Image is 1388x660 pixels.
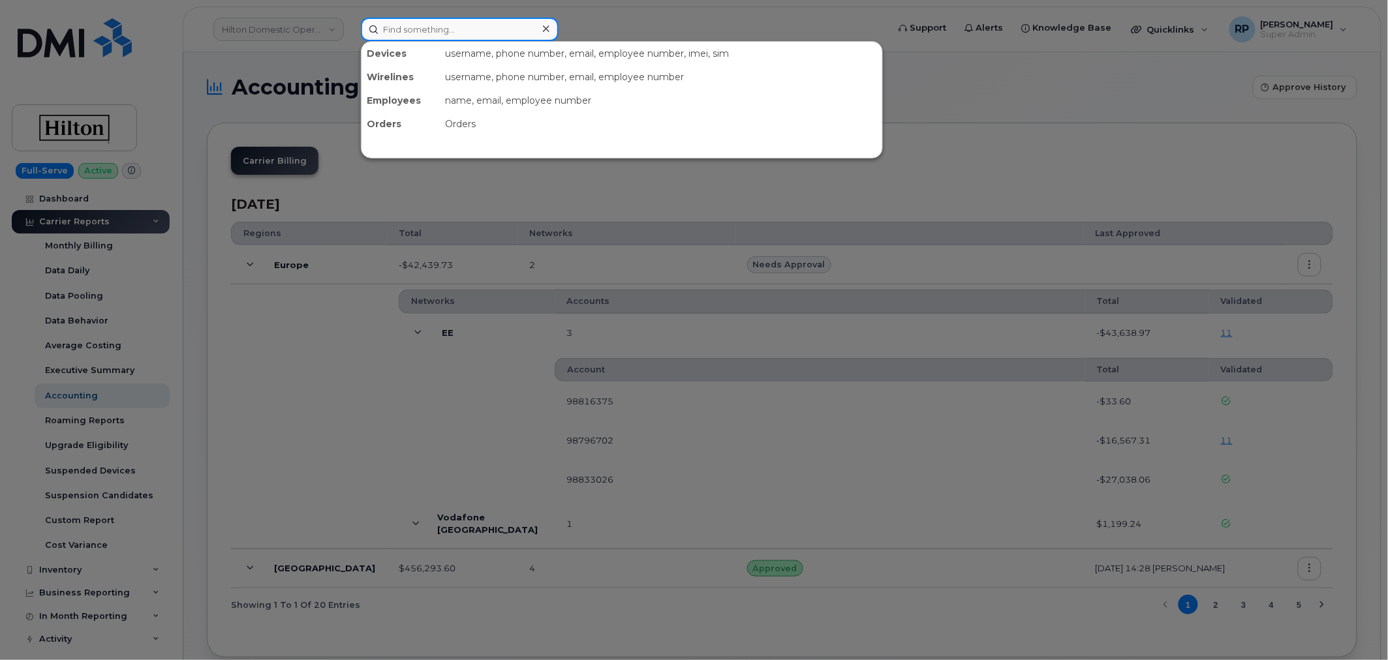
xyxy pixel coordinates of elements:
[362,65,440,89] div: Wirelines
[440,89,882,112] div: name, email, employee number
[440,42,882,65] div: username, phone number, email, employee number, imei, sim
[1331,603,1378,650] iframe: Messenger Launcher
[440,112,882,136] div: Orders
[362,112,440,136] div: Orders
[362,89,440,112] div: Employees
[362,42,440,65] div: Devices
[440,65,882,89] div: username, phone number, email, employee number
